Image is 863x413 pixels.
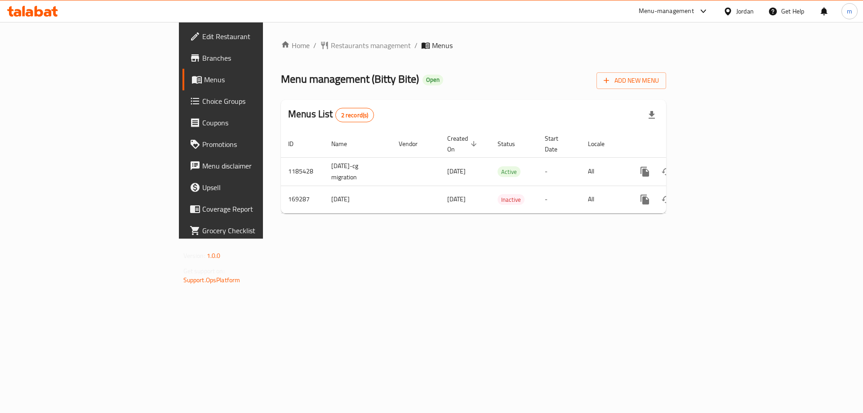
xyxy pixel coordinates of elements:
[336,111,374,120] span: 2 record(s)
[183,250,205,262] span: Version:
[423,75,443,85] div: Open
[324,157,391,186] td: [DATE]-cg migration
[447,193,466,205] span: [DATE]
[182,177,323,198] a: Upsell
[498,138,527,149] span: Status
[202,225,316,236] span: Grocery Checklist
[202,31,316,42] span: Edit Restaurant
[538,157,581,186] td: -
[331,40,411,51] span: Restaurants management
[182,26,323,47] a: Edit Restaurant
[498,194,525,205] div: Inactive
[202,139,316,150] span: Promotions
[581,186,627,213] td: All
[207,250,221,262] span: 1.0.0
[656,189,677,210] button: Change Status
[414,40,418,51] li: /
[202,117,316,128] span: Coupons
[447,165,466,177] span: [DATE]
[320,40,411,51] a: Restaurants management
[641,104,663,126] div: Export file
[182,198,323,220] a: Coverage Report
[604,75,659,86] span: Add New Menu
[204,74,316,85] span: Menus
[202,182,316,193] span: Upsell
[281,40,666,51] nav: breadcrumb
[202,53,316,63] span: Branches
[182,155,323,177] a: Menu disclaimer
[182,133,323,155] a: Promotions
[432,40,453,51] span: Menus
[596,72,666,89] button: Add New Menu
[324,186,391,213] td: [DATE]
[182,90,323,112] a: Choice Groups
[423,76,443,84] span: Open
[183,274,240,286] a: Support.OpsPlatform
[182,47,323,69] a: Branches
[202,160,316,171] span: Menu disclaimer
[545,133,570,155] span: Start Date
[498,167,520,177] span: Active
[634,189,656,210] button: more
[639,6,694,17] div: Menu-management
[538,186,581,213] td: -
[498,195,525,205] span: Inactive
[288,107,374,122] h2: Menus List
[331,138,359,149] span: Name
[847,6,852,16] span: m
[736,6,754,16] div: Jordan
[288,138,305,149] span: ID
[202,96,316,107] span: Choice Groups
[498,166,520,177] div: Active
[183,265,225,277] span: Get support on:
[182,112,323,133] a: Coupons
[634,161,656,182] button: more
[447,133,480,155] span: Created On
[182,220,323,241] a: Grocery Checklist
[182,69,323,90] a: Menus
[202,204,316,214] span: Coverage Report
[399,138,429,149] span: Vendor
[581,157,627,186] td: All
[281,69,419,89] span: Menu management ( Bitty Bite )
[588,138,616,149] span: Locale
[335,108,374,122] div: Total records count
[656,161,677,182] button: Change Status
[281,130,728,213] table: enhanced table
[627,130,728,158] th: Actions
